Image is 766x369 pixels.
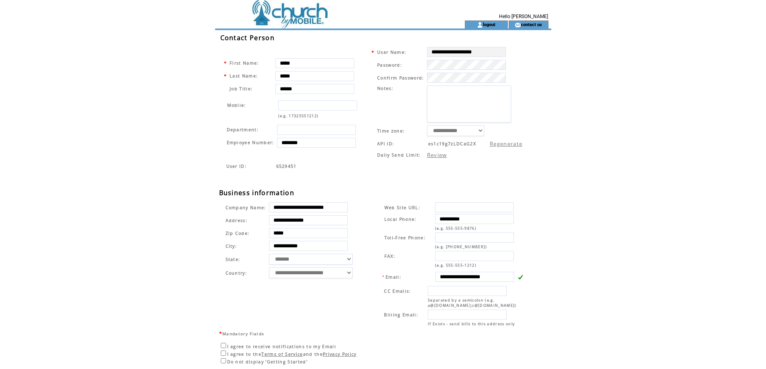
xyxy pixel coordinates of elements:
[303,351,323,357] span: and the
[386,274,401,280] span: Email:
[377,49,406,55] span: User Name:
[226,218,248,223] span: Address:
[227,359,308,365] span: Do not display 'Getting Started'
[521,22,542,27] a: contact us
[226,270,247,276] span: Country:
[515,22,521,28] img: contact_us_icon.gif
[276,163,297,169] span: Indicates the agent code for sign up page with sales agent or reseller tracking code
[384,288,411,294] span: CC Emails:
[427,151,447,159] a: Review
[483,22,495,27] a: logout
[384,312,418,318] span: Billing Email:
[226,243,237,249] span: City:
[230,86,253,92] span: Job Title:
[435,226,476,231] span: (e.g. 555-555-9876)
[226,257,266,262] span: State:
[278,113,319,118] span: (e.g. 17325551212)
[428,141,476,147] span: es1c19g7zLDCaG2X
[428,298,517,308] span: Separated by a semicolon (e.g. a@[DOMAIN_NAME];c@[DOMAIN_NAME])
[230,60,259,66] span: First Name:
[226,230,250,236] span: Zip Code:
[227,127,259,133] span: Department:
[490,140,522,147] a: Regenerate
[377,86,393,91] span: Notes:
[499,14,548,19] span: Hello [PERSON_NAME]
[477,22,483,28] img: account_icon.gif
[227,140,274,145] span: Employee Number:
[377,152,421,158] span: Daily Send Limit:
[377,141,394,147] span: API ID:
[222,331,264,336] span: Mandatory Fields
[428,321,515,326] span: If Exists - send bills to this address only
[219,188,295,197] span: Business information
[384,216,417,222] span: Local Phone:
[377,75,424,81] span: Confirm Password:
[227,344,337,349] span: I agree to receive notifications to my Email
[435,244,487,249] span: (e.g. [PHONE_NUMBER])
[384,205,420,210] span: Web Site URL:
[435,263,476,268] span: (e.g. 555-555-1212)
[227,102,246,108] span: Mobile:
[226,163,247,169] span: Indicates the agent code for sign up page with sales agent or reseller tracking code
[384,235,425,241] span: Toll-Free Phone:
[377,62,402,68] span: Password:
[226,205,266,210] span: Company Name:
[261,351,303,357] a: Terms of Service
[230,73,258,79] span: Last Name:
[518,274,523,280] img: v.gif
[377,128,405,134] span: Time zone:
[384,253,395,259] span: FAX:
[227,351,262,357] span: I agree to the
[220,33,275,42] span: Contact Person
[323,351,357,357] a: Privacy Policy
